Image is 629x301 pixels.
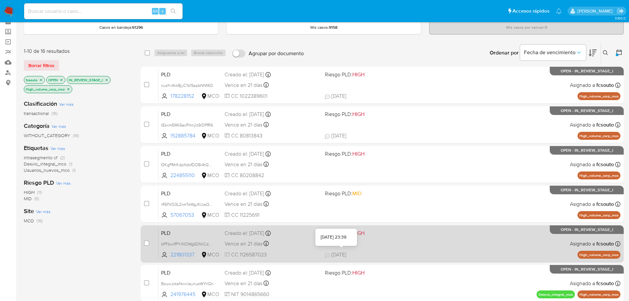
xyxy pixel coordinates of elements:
span: 3.160.0 [615,16,626,21]
a: Salir [617,8,624,15]
p: felipe.cayon@mercadolibre.com [577,8,615,14]
span: s [161,8,163,14]
div: [DATE] 23:39 [321,234,346,241]
span: Alt [153,8,158,14]
span: Accesos rápidos [512,8,549,15]
input: Buscar usuario o caso... [24,7,183,16]
button: search-icon [166,7,180,16]
a: Notificaciones [556,8,562,14]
